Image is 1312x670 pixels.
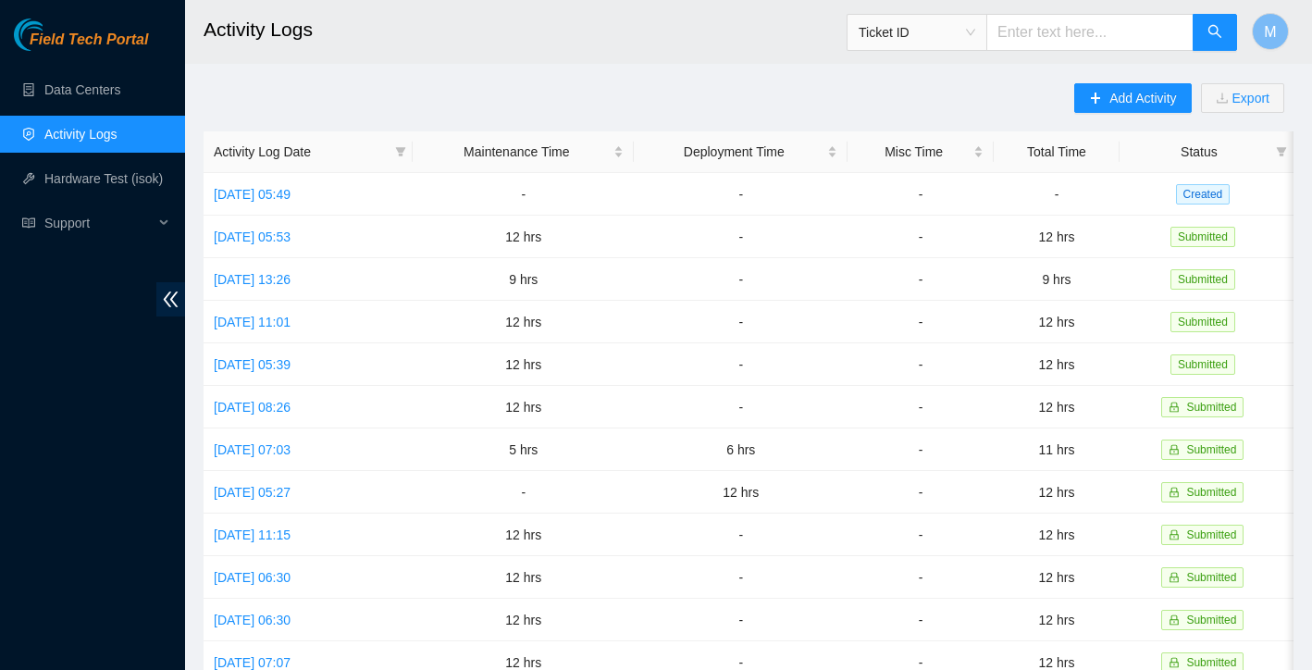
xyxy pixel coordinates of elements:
td: - [994,173,1120,216]
td: 9 hrs [994,258,1120,301]
span: Submitted [1186,443,1236,456]
td: - [634,386,848,428]
span: double-left [156,282,185,316]
span: Submitted [1186,656,1236,669]
span: lock [1169,487,1180,498]
a: Akamai TechnologiesField Tech Portal [14,33,148,57]
td: 5 hrs [413,428,634,471]
td: 12 hrs [994,386,1120,428]
a: [DATE] 05:27 [214,485,291,500]
td: - [848,556,994,599]
td: - [634,343,848,386]
td: - [848,428,994,471]
td: - [848,343,994,386]
a: [DATE] 05:49 [214,187,291,202]
span: filter [1276,146,1287,157]
td: - [848,258,994,301]
span: lock [1169,614,1180,626]
span: lock [1169,444,1180,455]
td: - [848,301,994,343]
span: Submitted [1186,571,1236,584]
td: - [848,599,994,641]
span: lock [1169,529,1180,540]
td: - [634,556,848,599]
th: Total Time [994,131,1120,173]
td: 12 hrs [994,514,1120,556]
a: [DATE] 07:03 [214,442,291,457]
a: [DATE] 05:53 [214,230,291,244]
span: Created [1176,184,1231,205]
span: Submitted [1170,269,1235,290]
span: Submitted [1170,312,1235,332]
td: - [848,386,994,428]
span: Submitted [1186,486,1236,499]
img: Akamai Technologies [14,19,93,51]
span: lock [1169,657,1180,668]
span: lock [1169,572,1180,583]
span: plus [1089,92,1102,106]
a: [DATE] 08:26 [214,400,291,415]
span: Activity Log Date [214,142,388,162]
span: M [1264,20,1276,43]
td: 12 hrs [634,471,848,514]
button: downloadExport [1201,83,1284,113]
td: - [848,216,994,258]
td: - [634,301,848,343]
td: 9 hrs [413,258,634,301]
span: lock [1169,402,1180,413]
td: - [634,173,848,216]
td: - [634,599,848,641]
td: - [634,514,848,556]
span: read [22,217,35,230]
a: [DATE] 07:07 [214,655,291,670]
a: [DATE] 06:30 [214,613,291,627]
td: - [848,471,994,514]
span: Field Tech Portal [30,31,148,49]
span: Support [44,205,154,242]
td: 12 hrs [994,216,1120,258]
a: [DATE] 11:15 [214,527,291,542]
td: 12 hrs [413,386,634,428]
td: - [634,216,848,258]
span: Add Activity [1109,88,1176,108]
td: 12 hrs [994,343,1120,386]
td: - [413,471,634,514]
td: 12 hrs [994,556,1120,599]
span: filter [391,138,410,166]
td: 12 hrs [413,301,634,343]
td: - [634,258,848,301]
button: search [1193,14,1237,51]
span: Submitted [1186,401,1236,414]
td: 12 hrs [994,301,1120,343]
td: 12 hrs [994,599,1120,641]
td: 12 hrs [413,343,634,386]
span: Ticket ID [859,19,975,46]
td: 12 hrs [413,599,634,641]
button: plusAdd Activity [1074,83,1191,113]
td: - [848,514,994,556]
span: search [1207,24,1222,42]
span: Submitted [1170,227,1235,247]
a: [DATE] 06:30 [214,570,291,585]
td: 6 hrs [634,428,848,471]
span: filter [395,146,406,157]
td: 12 hrs [413,556,634,599]
button: M [1252,13,1289,50]
td: 12 hrs [413,514,634,556]
a: Hardware Test (isok) [44,171,163,186]
span: Submitted [1170,354,1235,375]
a: Data Centers [44,82,120,97]
td: 11 hrs [994,428,1120,471]
a: [DATE] 05:39 [214,357,291,372]
a: [DATE] 13:26 [214,272,291,287]
td: 12 hrs [994,471,1120,514]
span: Submitted [1186,528,1236,541]
span: filter [1272,138,1291,166]
a: [DATE] 11:01 [214,315,291,329]
td: - [848,173,994,216]
a: Activity Logs [44,127,118,142]
input: Enter text here... [986,14,1194,51]
span: Submitted [1186,614,1236,627]
td: 12 hrs [413,216,634,258]
td: - [413,173,634,216]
